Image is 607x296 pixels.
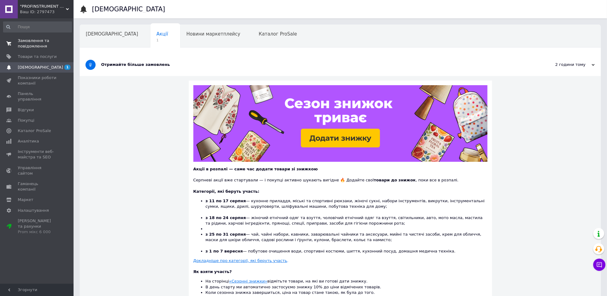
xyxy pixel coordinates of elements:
span: Налаштування [18,208,49,213]
span: Аналітика [18,139,39,144]
b: з 11 по 17 серпня [206,199,246,203]
a: Докладніше про категорії, які беруть участь. [193,258,289,263]
span: Каталог ProSale [259,31,297,37]
span: Акції [157,31,168,37]
div: Отримайте більше замовлень [101,62,533,67]
a: «Сезонні знижки» [229,279,267,283]
u: Докладніше про категорії, які беруть участь [193,258,287,263]
span: 1 [157,38,168,43]
b: товари до знижок [374,178,416,182]
li: В день старту ми автоматично застосуємо знижку 10% до ціни відмічених товарів. [206,284,487,290]
li: — жіночий етнічний одяг та взуття, чоловічий етнічний одяг та взуття, світильники, авто, мото мас... [206,215,487,226]
span: Товари та послуги [18,54,57,59]
b: Як взяти участь? [193,269,232,274]
span: Інструменти веб-майстра та SEO [18,149,57,160]
button: Чат з покупцем [593,259,605,271]
span: Показники роботи компанії [18,75,57,86]
span: [PERSON_NAME] та рахунки [18,218,57,235]
b: Акції в розпалі — саме час додати товари зі знижкою [193,167,318,171]
div: Prom мікс 6 000 [18,229,57,235]
span: Управління сайтом [18,165,57,176]
b: з 18 по 24 серпня [206,215,246,220]
span: Замовлення та повідомлення [18,38,57,49]
span: Гаманець компанії [18,181,57,192]
span: Каталог ProSale [18,128,51,134]
b: з 25 по 31 серпня [206,232,246,237]
span: Відгуки [18,107,34,113]
b: Категорії, які беруть участь: [193,189,260,194]
span: 1 [64,65,70,70]
div: 2 години тому [533,62,595,67]
span: Панель управління [18,91,57,102]
div: Серпневі акції вже стартували — і покупці активно шукають вигідне 🔥 Додайте свої , поки все в роз... [193,172,487,183]
span: [DEMOGRAPHIC_DATA] [18,65,63,70]
input: Пошук [3,21,72,32]
li: — чай, чайні набори, кавники, заварювальні чайники та аксесуари, мийні та чистячі засоби, крем дл... [206,232,487,249]
span: [DEMOGRAPHIC_DATA] [86,31,138,37]
li: Коли сезонна знижка завершиться, ціна на товар стане такою, як була до того. [206,290,487,295]
span: "PROFINSTRUMENT UA" [20,4,66,9]
span: Новини маркетплейсу [186,31,240,37]
b: з 1 по 7 вересня [206,249,243,253]
li: На сторінці відмітьте товари, на які ви готові дати знижку. [206,279,487,284]
div: Ваш ID: 2797473 [20,9,74,15]
h1: [DEMOGRAPHIC_DATA] [92,6,165,13]
li: — кухонне приладдя, міські та спортивні рюкзаки, жіночі сукні, набори інструментів, викрутки, інс... [206,198,487,215]
span: Покупці [18,118,34,123]
li: — побутове очищення води, спортивні костюми, шиття, кухонний посуд, домашня медична техніка. [206,249,487,254]
span: Маркет [18,197,33,203]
